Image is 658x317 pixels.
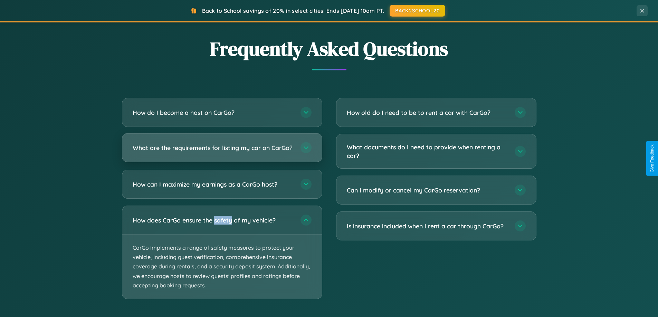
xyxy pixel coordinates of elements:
h3: Can I modify or cancel my CarGo reservation? [347,186,508,195]
span: Back to School savings of 20% in select cities! Ends [DATE] 10am PT. [202,7,384,14]
h3: What are the requirements for listing my car on CarGo? [133,143,294,152]
h3: How old do I need to be to rent a car with CarGo? [347,108,508,117]
button: BACK2SCHOOL20 [390,5,445,17]
h3: What documents do I need to provide when renting a car? [347,143,508,160]
h3: How does CarGo ensure the safety of my vehicle? [133,216,294,225]
h3: How do I become a host on CarGo? [133,108,294,117]
h3: How can I maximize my earnings as a CarGo host? [133,180,294,189]
h3: Is insurance included when I rent a car through CarGo? [347,222,508,230]
h2: Frequently Asked Questions [122,36,536,62]
div: Give Feedback [650,145,655,172]
p: CarGo implements a range of safety measures to protect your vehicle, including guest verification... [122,235,322,299]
